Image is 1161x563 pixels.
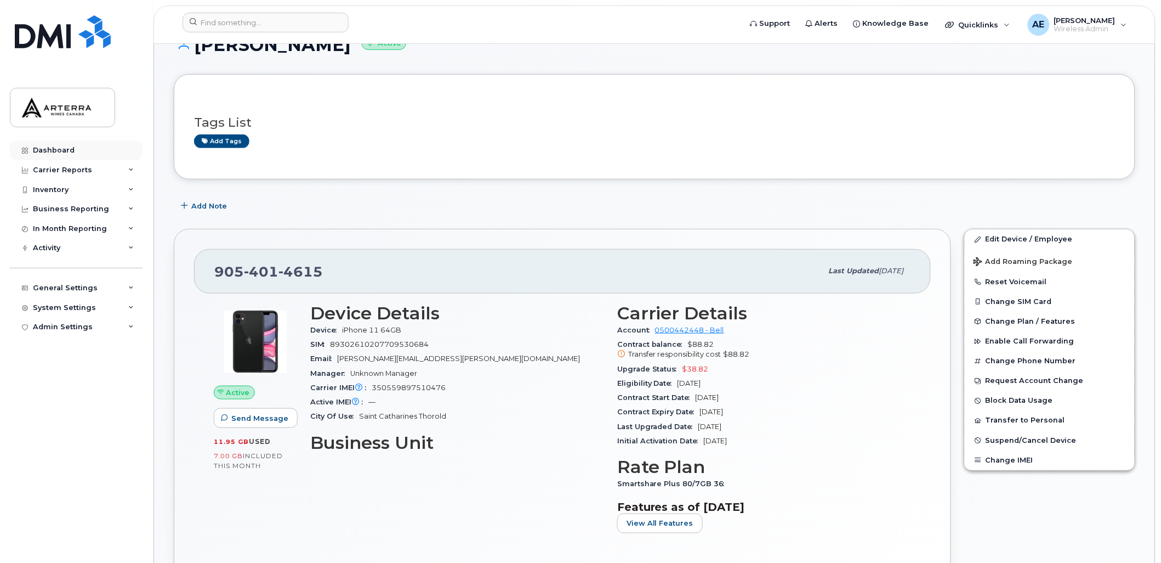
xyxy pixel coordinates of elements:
[617,480,730,488] span: Smartshare Plus 80/7GB 36
[617,340,688,348] span: Contract balance
[986,317,1075,325] span: Change Plan / Features
[174,196,236,216] button: Add Note
[310,398,368,406] span: Active IMEI
[617,365,682,373] span: Upgrade Status
[310,433,604,453] h3: Business Unit
[743,13,798,35] a: Support
[244,263,278,280] span: 401
[617,500,911,514] h3: Features as of [DATE]
[249,437,271,446] span: used
[310,369,350,378] span: Manager
[965,250,1135,272] button: Add Roaming Package
[278,263,323,280] span: 4615
[700,408,724,416] span: [DATE]
[986,436,1077,444] span: Suspend/Cancel Device
[965,451,1135,470] button: Change IMEI
[214,438,249,446] span: 11.95 GB
[214,263,323,280] span: 905
[1020,14,1135,36] div: Alexander Erofeev
[965,391,1135,410] button: Block Data Usage
[310,384,372,392] span: Carrier IMEI
[965,431,1135,451] button: Suspend/Cancel Device
[226,387,250,398] span: Active
[724,350,750,358] span: $88.82
[628,350,721,358] span: Transfer responsibility cost
[617,514,703,533] button: View All Features
[965,272,1135,292] button: Reset Voicemail
[829,267,879,275] span: Last updated
[337,354,580,363] span: [PERSON_NAME][EMAIL_ADDRESS][PERSON_NAME][DOMAIN_NAME]
[863,18,929,29] span: Knowledge Base
[704,437,727,445] span: [DATE]
[617,379,678,387] span: Eligibility Date
[1054,25,1116,33] span: Wireless Admin
[682,365,709,373] span: $38.82
[655,326,724,334] a: 0500442448 - Bell
[846,13,937,35] a: Knowledge Base
[310,340,330,348] span: SIM
[183,13,349,32] input: Find something...
[617,326,655,334] span: Account
[627,518,693,528] span: View All Features
[986,337,1074,346] span: Enable Call Forwarding
[368,398,375,406] span: —
[214,452,283,470] span: included this month
[310,326,342,334] span: Device
[798,13,846,35] a: Alerts
[1054,16,1116,25] span: [PERSON_NAME]
[815,18,838,29] span: Alerts
[194,116,1115,130] h3: Tags List
[617,340,911,360] span: $88.82
[617,423,698,431] span: Last Upgraded Date
[310,354,337,363] span: Email
[617,393,696,402] span: Contract Start Date
[359,412,446,420] span: Saint Catharines Thorold
[191,201,227,211] span: Add Note
[938,14,1018,36] div: Quicklinks
[959,20,999,29] span: Quicklinks
[214,408,298,428] button: Send Message
[231,413,288,424] span: Send Message
[696,393,719,402] span: [DATE]
[330,340,429,348] span: 89302610207709530684
[965,410,1135,430] button: Transfer to Personal
[965,229,1135,249] a: Edit Device / Employee
[342,326,401,334] span: iPhone 11 64GB
[1033,18,1045,31] span: AE
[350,369,417,378] span: Unknown Manager
[617,303,911,323] h3: Carrier Details
[965,312,1135,331] button: Change Plan / Features
[194,134,249,148] a: Add tags
[617,457,911,477] h3: Rate Plan
[214,452,243,460] span: 7.00 GB
[974,257,1073,268] span: Add Roaming Package
[310,303,604,323] h3: Device Details
[310,412,359,420] span: City Of Use
[965,331,1135,351] button: Enable Call Forwarding
[965,371,1135,391] button: Request Account Change
[879,267,904,275] span: [DATE]
[698,423,722,431] span: [DATE]
[617,408,700,416] span: Contract Expiry Date
[965,351,1135,371] button: Change Phone Number
[174,35,1135,54] h1: [PERSON_NAME]
[617,437,704,445] span: Initial Activation Date
[760,18,790,29] span: Support
[372,384,446,392] span: 350559897510476
[965,292,1135,312] button: Change SIM Card
[678,379,701,387] span: [DATE]
[223,309,288,375] img: iPhone_11.jpg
